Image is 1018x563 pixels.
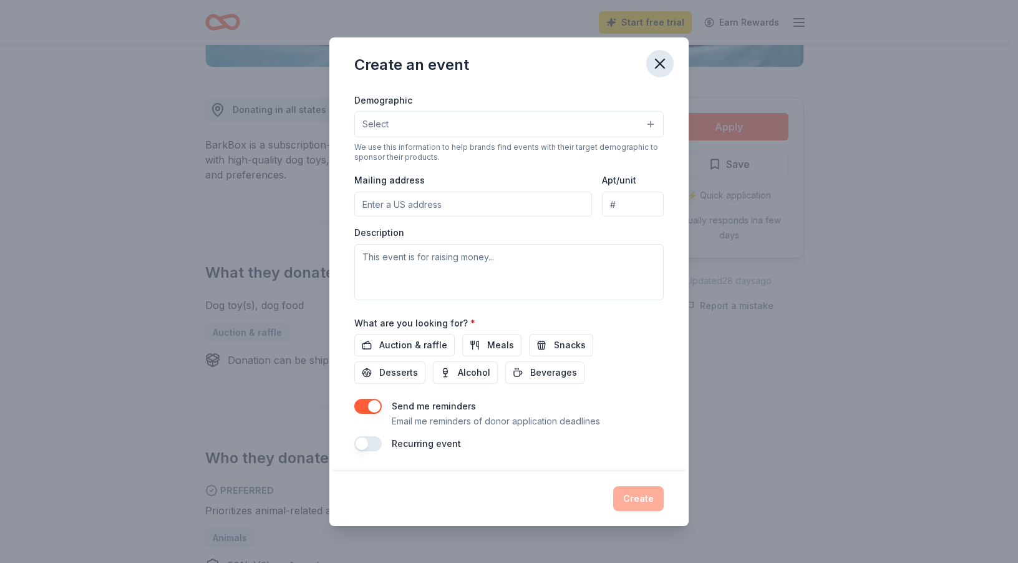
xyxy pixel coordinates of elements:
div: We use this information to help brands find events with their target demographic to sponsor their... [354,142,664,162]
label: Apt/unit [602,174,636,187]
span: Select [362,117,389,132]
span: Auction & raffle [379,338,447,353]
span: Snacks [554,338,586,353]
button: Desserts [354,361,425,384]
button: Auction & raffle [354,334,455,356]
input: Enter a US address [354,192,592,217]
label: Description [354,227,404,239]
button: Snacks [529,334,593,356]
label: Mailing address [354,174,425,187]
button: Beverages [505,361,584,384]
button: Meals [462,334,521,356]
p: Email me reminders of donor application deadlines [392,414,600,429]
label: Demographic [354,94,412,107]
input: # [602,192,664,217]
span: Desserts [379,365,418,380]
div: Create an event [354,55,469,75]
span: Beverages [530,365,577,380]
button: Select [354,111,664,137]
label: What are you looking for? [354,317,475,330]
span: Alcohol [458,365,490,380]
span: Meals [487,338,514,353]
button: Alcohol [433,361,498,384]
label: Recurring event [392,438,461,449]
label: Send me reminders [392,401,476,411]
